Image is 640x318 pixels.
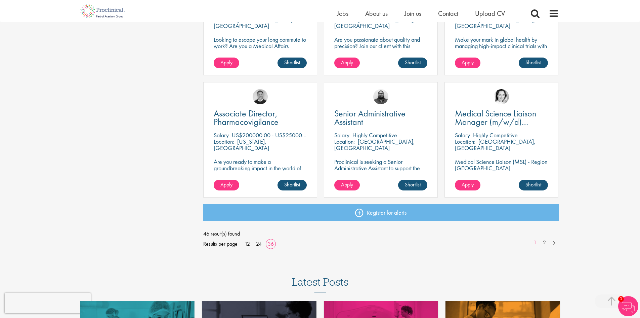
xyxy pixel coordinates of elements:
[334,138,415,152] p: [GEOGRAPHIC_DATA], [GEOGRAPHIC_DATA]
[398,180,427,190] a: Shortlist
[618,296,624,302] span: 1
[334,158,427,184] p: Proclinical is seeking a Senior Administrative Assistant to support the Clinical Development and ...
[438,9,458,18] a: Contact
[455,108,536,136] span: Medical Science Liaison Manager (m/w/d) Nephrologie
[455,180,480,190] a: Apply
[214,15,294,30] p: [GEOGRAPHIC_DATA], [GEOGRAPHIC_DATA]
[618,296,638,316] img: Chatbot
[455,36,548,56] p: Make your mark in global health by managing high-impact clinical trials with a leading CRO.
[334,109,427,126] a: Senior Administrative Assistant
[341,181,353,188] span: Apply
[265,240,276,247] a: 36
[220,59,232,66] span: Apply
[203,204,559,221] a: Register for alerts
[475,9,505,18] a: Upload CV
[214,36,307,62] p: Looking to escape your long commute to work? Are you a Medical Affairs Professional? Unlock your ...
[334,131,349,139] span: Salary
[462,59,474,66] span: Apply
[334,180,360,190] a: Apply
[278,180,307,190] a: Shortlist
[455,138,475,145] span: Location:
[253,89,268,104] img: Bo Forsen
[214,109,307,126] a: Associate Director, Pharmacovigilance
[203,239,238,249] span: Results per page
[334,15,415,30] p: [GEOGRAPHIC_DATA], [GEOGRAPHIC_DATA]
[455,138,536,152] p: [GEOGRAPHIC_DATA], [GEOGRAPHIC_DATA]
[214,158,307,190] p: Are you ready to make a groundbreaking impact in the world of biotechnology? Join a growing compa...
[398,58,427,68] a: Shortlist
[365,9,388,18] a: About us
[5,293,91,313] iframe: reCAPTCHA
[214,138,269,152] p: [US_STATE], [GEOGRAPHIC_DATA]
[214,108,279,128] span: Associate Director, Pharmacovigilance
[530,239,540,247] a: 1
[232,131,339,139] p: US$200000.00 - US$250000.00 per annum
[519,58,548,68] a: Shortlist
[334,108,406,128] span: Senior Administrative Assistant
[455,15,536,30] p: [GEOGRAPHIC_DATA], [GEOGRAPHIC_DATA]
[462,181,474,188] span: Apply
[334,36,427,62] p: Are you passionate about quality and precision? Join our client with this engineering role and he...
[278,58,307,68] a: Shortlist
[203,229,559,239] span: 46 result(s) found
[337,9,348,18] a: Jobs
[455,58,480,68] a: Apply
[455,109,548,126] a: Medical Science Liaison Manager (m/w/d) Nephrologie
[473,131,518,139] p: Highly Competitive
[214,131,229,139] span: Salary
[292,276,348,292] h3: Latest Posts
[254,240,264,247] a: 24
[334,58,360,68] a: Apply
[220,181,232,188] span: Apply
[334,138,355,145] span: Location:
[341,59,353,66] span: Apply
[352,131,397,139] p: Highly Competitive
[214,180,239,190] a: Apply
[519,180,548,190] a: Shortlist
[540,239,549,247] a: 2
[242,240,252,247] a: 12
[455,158,548,171] p: Medical Science Liaison (MSL) - Region [GEOGRAPHIC_DATA]
[494,89,509,104] img: Greta Prestel
[455,131,470,139] span: Salary
[373,89,388,104] img: Ashley Bennett
[214,138,234,145] span: Location:
[404,9,421,18] a: Join us
[214,58,239,68] a: Apply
